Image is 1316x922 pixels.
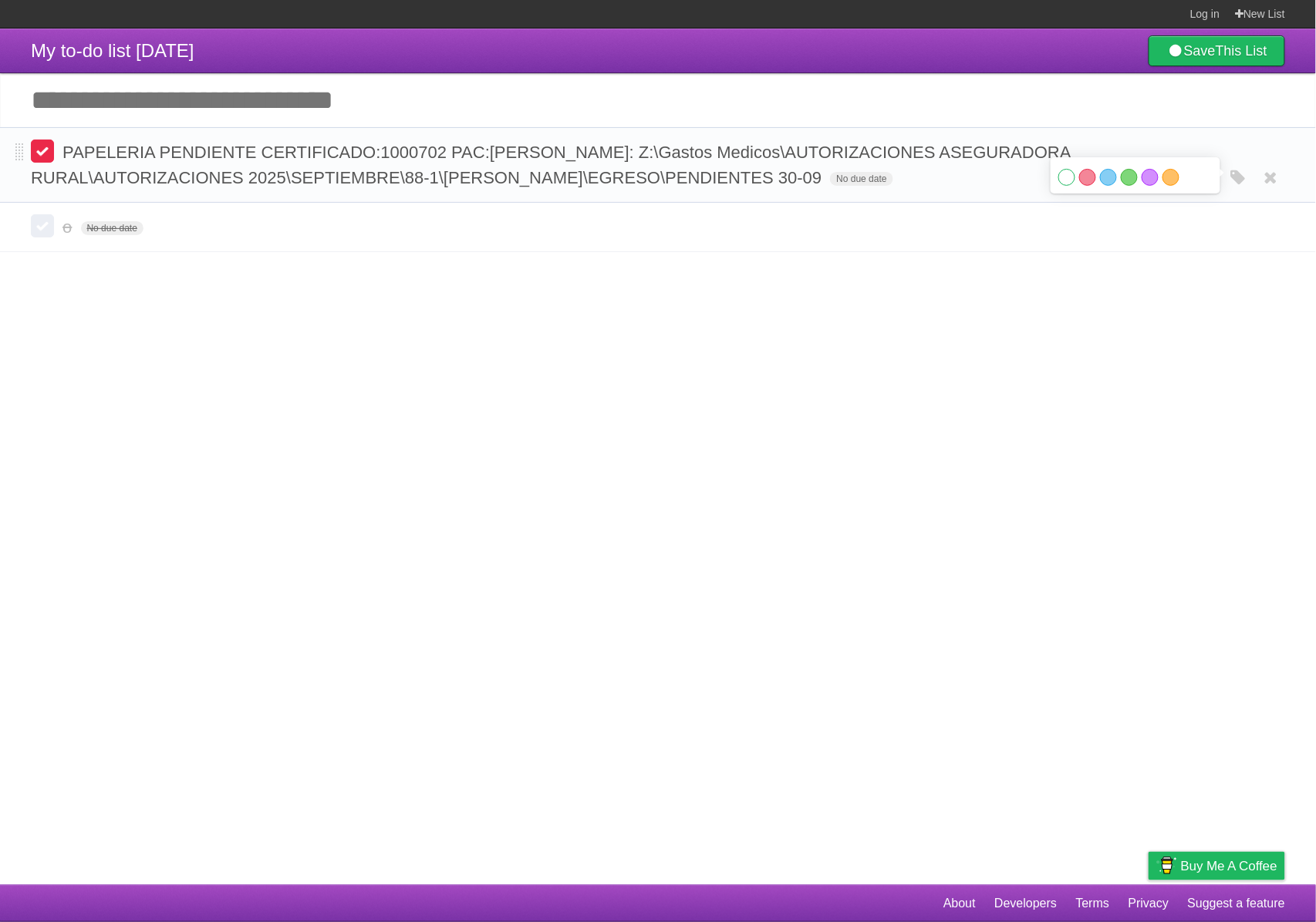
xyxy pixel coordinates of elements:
label: Done [31,140,54,163]
a: SaveThis List [1149,35,1285,66]
a: Privacy [1129,889,1169,918]
span: Buy me a coffee [1181,853,1277,880]
span: o [62,217,76,237]
span: No due date [830,172,893,186]
img: Buy me a coffee [1156,853,1177,879]
span: My to-do list [DATE] [31,40,194,61]
label: Purple [1142,169,1159,186]
span: PAPELERIA PENDIENTE CERTIFICADO:1000702 PAC:[PERSON_NAME]: Z:\Gastos Medicos\AUTORIZACIONES ASEGU... [31,143,1071,187]
a: About [943,889,976,918]
a: Buy me a coffee [1149,852,1285,880]
a: Suggest a feature [1188,889,1285,918]
label: Done [31,214,54,237]
label: White [1058,169,1075,186]
label: Orange [1162,169,1179,186]
b: This List [1216,43,1267,59]
label: Green [1121,169,1138,186]
label: Red [1079,169,1096,186]
a: Developers [994,889,1057,918]
label: Blue [1100,169,1117,186]
span: No due date [81,221,143,235]
a: Terms [1076,889,1110,918]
